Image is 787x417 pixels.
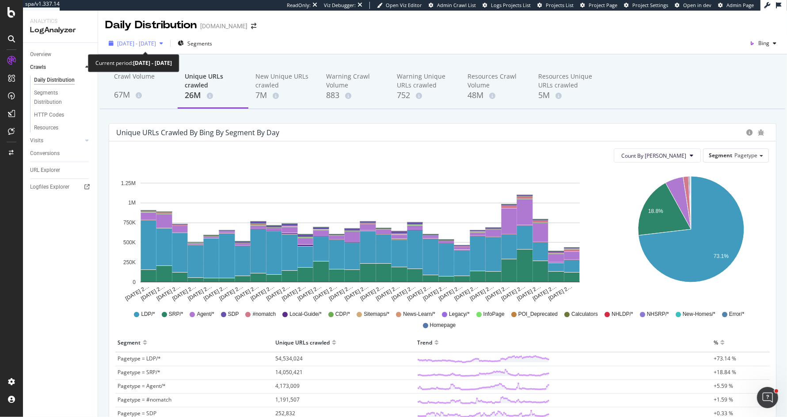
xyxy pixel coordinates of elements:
[30,149,91,158] a: Conversions
[714,382,733,390] span: +5.59 %
[449,311,470,318] span: Legacy/*
[275,355,303,362] span: 54,534,024
[34,88,91,107] a: Segments Distribution
[123,259,136,265] text: 250K
[518,311,558,318] span: POI_Deprecated
[30,149,60,158] div: Conversions
[714,253,729,259] text: 73.1%
[648,208,663,214] text: 18.8%
[403,311,435,318] span: News-Learn/*
[537,2,574,9] a: Projects List
[612,311,633,318] span: NHLDP/*
[397,90,453,101] div: 752
[117,40,156,47] span: [DATE] - [DATE]
[116,128,279,137] div: Unique URLs crawled by bing by Segment by Day
[30,63,46,72] div: Crawls
[275,409,295,417] span: 252,832
[546,2,574,8] span: Projects List
[255,90,312,101] div: 7M
[757,129,764,136] div: bug
[589,2,617,8] span: Project Page
[326,72,383,90] div: Warning Crawl Volume
[612,170,769,302] svg: A chart.
[128,200,136,206] text: 1M
[30,50,51,59] div: Overview
[187,40,212,47] span: Segments
[675,2,711,9] a: Open in dev
[746,129,753,136] div: circle-info
[253,311,276,318] span: #nomatch
[757,387,778,408] iframe: Intercom live chat
[118,382,166,390] span: Pagetype = Agent/*
[30,63,83,72] a: Crawls
[468,90,524,101] div: 48M
[116,170,604,302] svg: A chart.
[632,2,668,8] span: Project Settings
[30,166,91,175] a: URL Explorer
[174,36,216,50] button: Segments
[275,368,303,376] span: 14,050,421
[377,2,422,9] a: Open Viz Editor
[185,90,241,101] div: 26M
[386,2,422,8] span: Open Viz Editor
[397,72,453,90] div: Warning Unique URLs crawled
[34,88,83,107] div: Segments Distribution
[34,110,91,120] a: HTTP Codes
[123,239,136,246] text: 500K
[538,90,595,101] div: 5M
[614,148,701,163] button: Count By [PERSON_NAME]
[123,220,136,226] text: 750K
[30,182,91,192] a: Logfiles Explorer
[571,311,598,318] span: Calculators
[105,18,197,33] div: Daily Distribution
[580,2,617,9] a: Project Page
[275,382,300,390] span: 4,173,009
[34,123,91,133] a: Resources
[255,72,312,90] div: New Unique URLs crawled
[169,311,183,318] span: SRP/*
[538,72,595,90] div: Resources Unique URLs crawled
[95,58,172,68] div: Current period:
[729,311,745,318] span: Error/*
[287,2,311,9] div: ReadOnly:
[34,76,91,85] a: Daily Distribution
[228,311,239,318] span: SDP
[483,2,531,9] a: Logs Projects List
[118,368,160,376] span: Pagetype = SRP/*
[105,36,167,50] button: [DATE] - [DATE]
[621,152,686,159] span: Count By Day
[30,18,91,25] div: Analytics
[726,2,754,8] span: Admin Page
[30,182,69,192] div: Logfiles Explorer
[714,409,733,417] span: +0.33 %
[114,72,171,89] div: Crawl Volume
[289,311,322,318] span: Local-Guide/*
[429,2,476,9] a: Admin Crawl List
[118,409,156,417] span: Pagetype = SDP
[718,2,754,9] a: Admin Page
[30,50,91,59] a: Overview
[200,22,247,30] div: [DOMAIN_NAME]
[430,322,456,329] span: Homepage
[133,279,136,285] text: 0
[30,25,91,35] div: LogAnalyzer
[141,311,155,318] span: LDP/*
[624,2,668,9] a: Project Settings
[118,355,161,362] span: Pagetype = LDP/*
[133,60,172,67] b: [DATE] - [DATE]
[437,2,476,8] span: Admin Crawl List
[185,72,241,90] div: Unique URLs crawled
[121,180,136,186] text: 1.25M
[468,72,524,90] div: Resources Crawl Volume
[30,136,43,145] div: Visits
[734,152,757,159] span: Pagetype
[34,110,64,120] div: HTTP Codes
[746,36,780,50] button: Bing
[275,396,300,403] span: 1,191,507
[714,396,733,403] span: +1.59 %
[114,89,171,101] div: 67M
[709,152,732,159] span: Segment
[683,311,715,318] span: New-Homes/*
